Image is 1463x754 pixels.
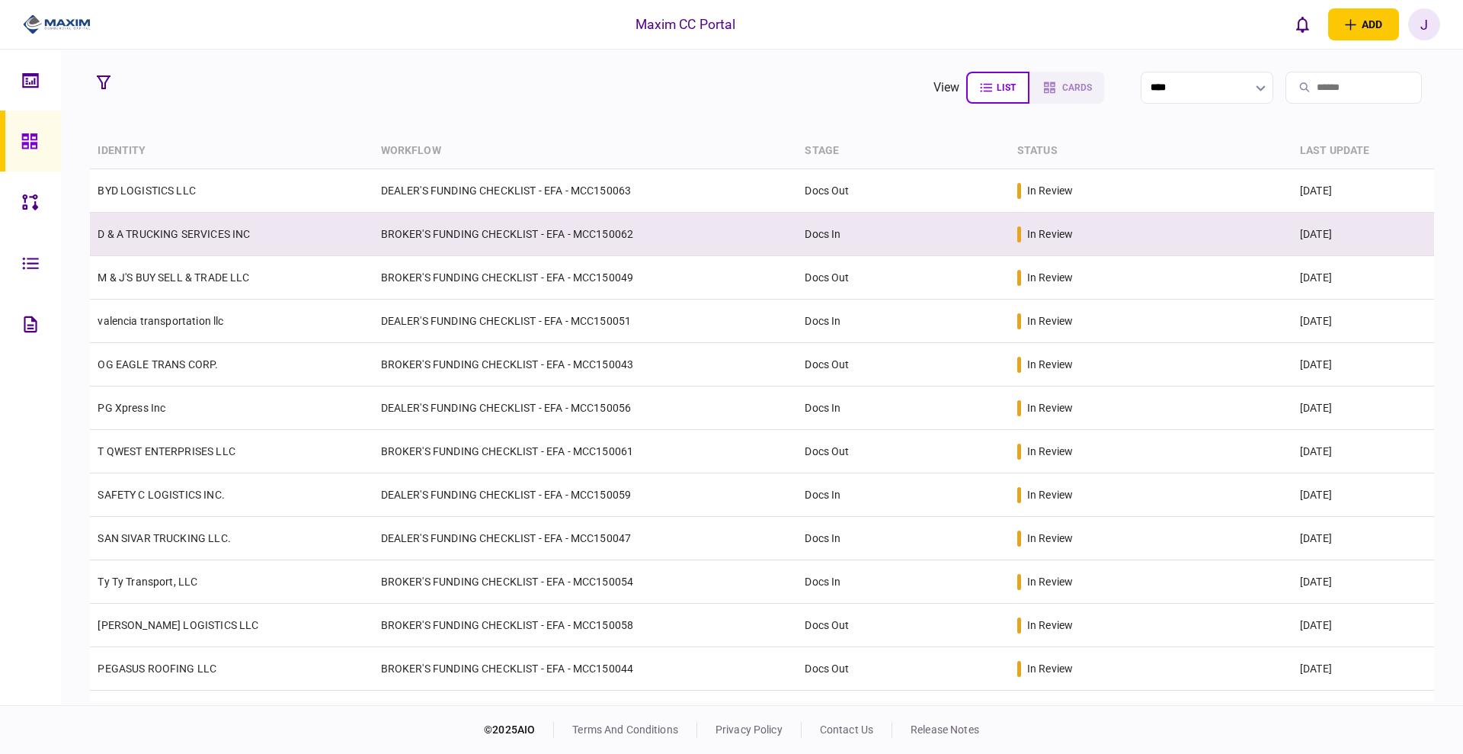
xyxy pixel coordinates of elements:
td: Docs Out [797,430,1009,473]
div: in review [1027,183,1073,198]
td: [DATE] [1292,560,1434,604]
th: identity [90,133,373,169]
td: [DATE] [1292,517,1434,560]
th: workflow [373,133,798,169]
td: Docs Out [797,343,1009,387]
div: Maxim CC Portal [635,14,736,34]
td: DEALER'S FUNDING CHECKLIST - EFA - MCC150059 [373,473,798,517]
td: BROKER'S FUNDING CHECKLIST - EFA - MCC150049 [373,256,798,300]
th: last update [1292,133,1434,169]
td: [DATE] [1292,169,1434,213]
td: Docs In [797,517,1009,560]
a: terms and conditions [572,724,678,736]
div: in review [1027,574,1073,589]
div: in review [1027,661,1073,676]
td: BROKER'S FUNDING CHECKLIST - EFA - MCC150043 [373,343,798,387]
div: in review [1027,270,1073,285]
a: [PERSON_NAME] LOGISTICS LLC [98,619,258,631]
td: [DATE] [1292,256,1434,300]
td: Docs In [797,691,1009,734]
img: client company logo [23,13,91,36]
td: [DATE] [1292,647,1434,691]
span: cards [1062,82,1092,93]
td: BROKER'S FUNDING CHECKLIST - EFA - MCC150054 [373,560,798,604]
td: BROKER'S FUNDING CHECKLIST - EFA - MCC150044 [373,647,798,691]
td: BROKER'S FUNDING CHECKLIST - EFA - MCC150058 [373,604,798,647]
a: Ty Ty Transport, LLC [98,576,197,588]
a: release notes [911,724,979,736]
td: Docs In [797,560,1009,604]
td: [DATE] [1292,604,1434,647]
div: in review [1027,400,1073,416]
td: DEALER'S FUNDING CHECKLIST - EFA - MCC150063 [373,169,798,213]
td: Docs Out [797,169,1009,213]
td: BROKER'S FUNDING CHECKLIST - EFA - MCC150061 [373,430,798,473]
a: OG EAGLE TRANS CORP. [98,358,218,371]
td: Docs Out [797,604,1009,647]
td: Docs Out [797,647,1009,691]
td: [DATE] [1292,387,1434,430]
div: in review [1027,487,1073,502]
div: in review [1027,226,1073,242]
td: Docs In [797,473,1009,517]
a: M & J'S BUY SELL & TRADE LLC [98,271,249,284]
div: in review [1027,531,1073,546]
td: [DATE] [1292,691,1434,734]
a: SAN SIVAR TRUCKING LLC. [98,532,230,544]
a: BYD LOGISTICS LLC [98,184,196,197]
a: D & A TRUCKING SERVICES INC [98,228,250,240]
td: Docs Out [797,256,1009,300]
td: [DATE] [1292,473,1434,517]
div: in review [1027,357,1073,372]
button: open adding identity options [1328,8,1399,40]
td: DEALER'S FUNDING CHECKLIST - EFA - MCC150051 [373,300,798,343]
th: stage [797,133,1009,169]
td: [DATE] [1292,343,1434,387]
div: view [933,79,960,97]
button: J [1408,8,1440,40]
button: cards [1029,72,1104,104]
a: contact us [820,724,873,736]
td: Docs In [797,213,1009,256]
td: Docs In [797,300,1009,343]
a: valencia transportation llc [98,315,223,327]
span: list [997,82,1016,93]
td: BROKER'S FUNDING CHECKLIST - EFA - MCC150062 [373,213,798,256]
button: open notifications list [1287,8,1319,40]
a: T QWEST ENTERPRISES LLC [98,445,235,457]
td: DEALER'S FUNDING CHECKLIST - EFA - MCC150047 [373,517,798,560]
td: [DATE] [1292,300,1434,343]
td: [DATE] [1292,430,1434,473]
a: PEGASUS ROOFING LLC [98,663,216,675]
button: list [966,72,1029,104]
th: status [1010,133,1292,169]
a: privacy policy [715,724,783,736]
td: [DATE] [1292,213,1434,256]
div: © 2025 AIO [484,722,554,738]
td: DEALER'S FUNDING CHECKLIST - EFA - MCC150042 [373,691,798,734]
a: SAFETY C LOGISTICS INC. [98,489,224,501]
td: Docs In [797,387,1009,430]
a: PG Xpress Inc [98,402,165,414]
div: in review [1027,313,1073,329]
td: DEALER'S FUNDING CHECKLIST - EFA - MCC150056 [373,387,798,430]
div: in review [1027,444,1073,459]
div: in review [1027,618,1073,633]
